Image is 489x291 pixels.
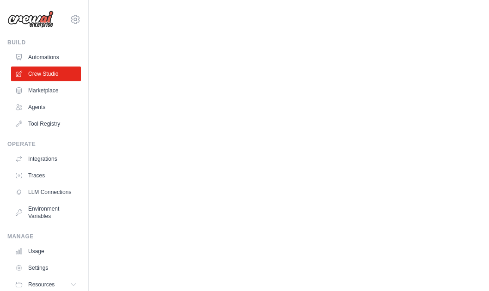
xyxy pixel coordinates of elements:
[7,11,54,28] img: Logo
[11,83,81,98] a: Marketplace
[28,281,55,288] span: Resources
[11,152,81,166] a: Integrations
[11,116,81,131] a: Tool Registry
[11,50,81,65] a: Automations
[7,140,81,148] div: Operate
[11,100,81,115] a: Agents
[11,168,81,183] a: Traces
[11,201,81,224] a: Environment Variables
[11,67,81,81] a: Crew Studio
[7,39,81,46] div: Build
[11,261,81,275] a: Settings
[7,233,81,240] div: Manage
[11,185,81,200] a: LLM Connections
[11,244,81,259] a: Usage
